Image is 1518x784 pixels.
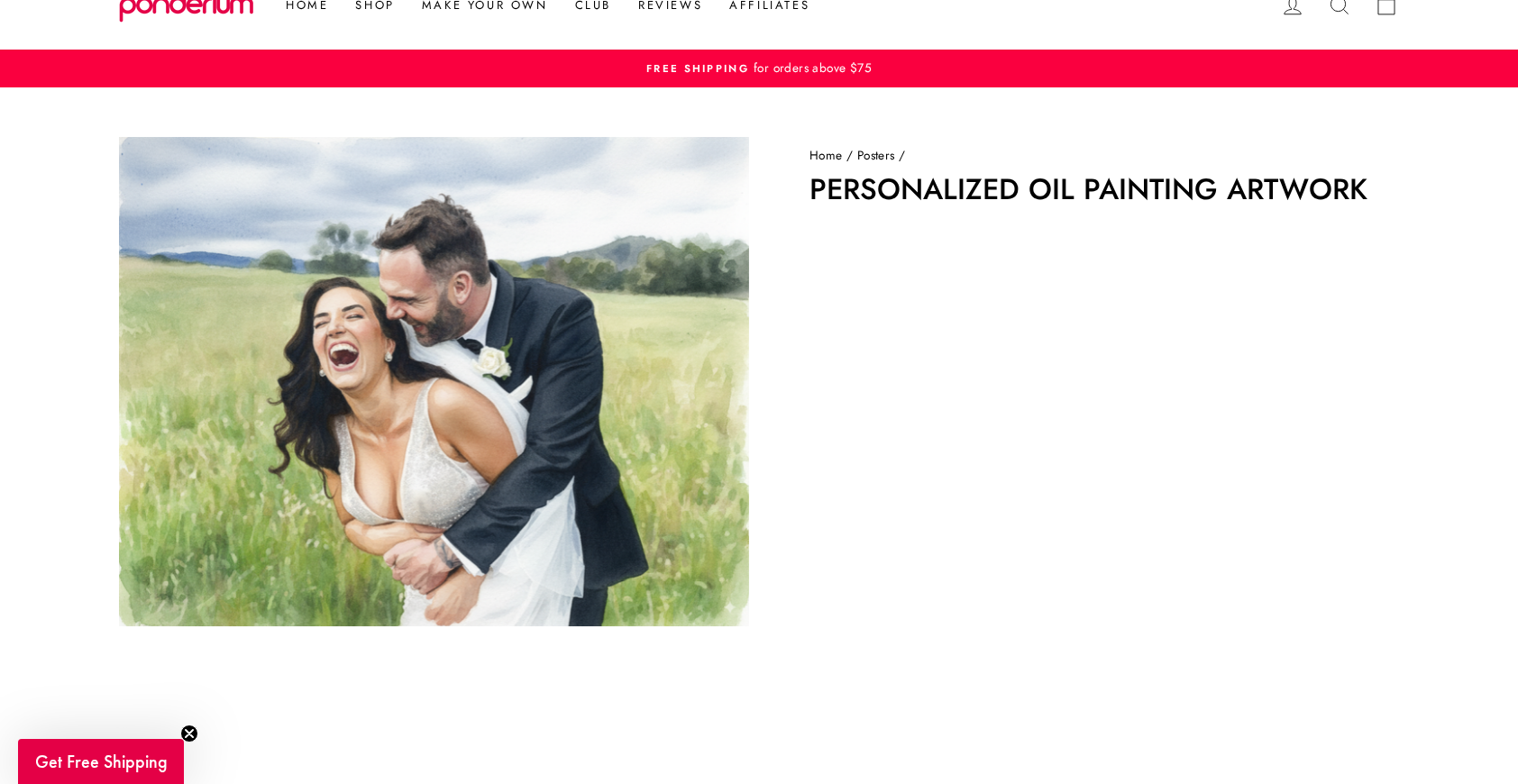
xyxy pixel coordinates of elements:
div: Get Free ShippingClose teaser [18,739,184,784]
span: for orders above $75 [749,59,872,77]
span: / [899,146,905,164]
a: Home [809,146,843,164]
span: FREE Shipping [646,61,749,76]
span: Get Free Shipping [35,750,168,773]
span: / [846,146,853,164]
h1: Personalized Oil Painting Artwork [809,175,1399,204]
nav: breadcrumbs [809,146,1399,166]
button: Close teaser [180,725,198,743]
a: Posters [857,146,895,164]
